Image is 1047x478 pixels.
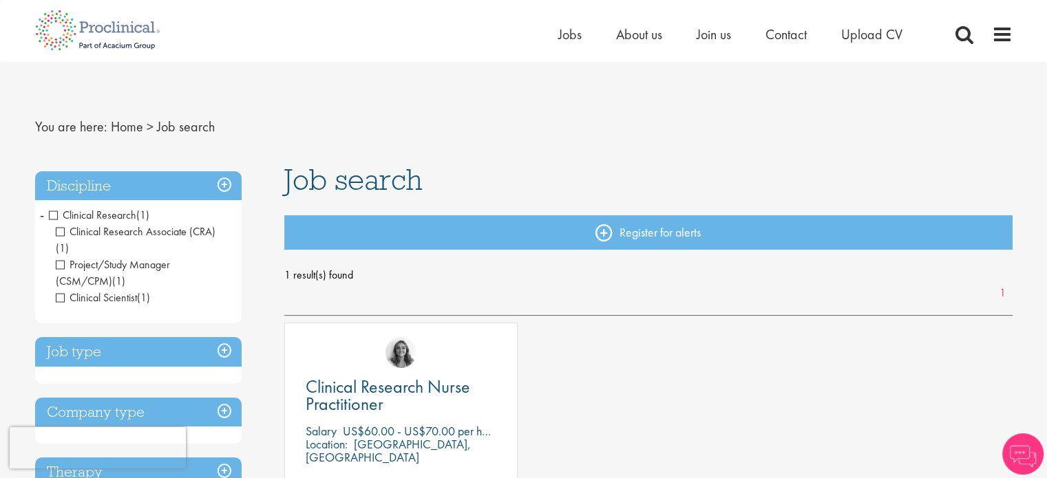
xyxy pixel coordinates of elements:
[35,337,242,367] h3: Job type
[306,436,471,465] p: [GEOGRAPHIC_DATA], [GEOGRAPHIC_DATA]
[306,378,496,413] a: Clinical Research Nurse Practitioner
[49,208,136,222] span: Clinical Research
[40,204,44,225] span: -
[147,118,154,135] span: >
[35,118,107,135] span: You are here:
[697,25,731,43] a: Join us
[993,285,1013,301] a: 1
[765,25,807,43] a: Contact
[10,427,186,468] iframe: reCAPTCHA
[112,274,125,288] span: (1)
[284,265,1013,285] span: 1 result(s) found
[284,215,1013,250] a: Register for alerts
[49,208,149,222] span: Clinical Research
[385,337,416,368] img: Jackie Cerchio
[157,118,215,135] span: Job search
[35,398,242,427] h3: Company type
[136,208,149,222] span: (1)
[616,25,662,43] a: About us
[56,257,170,288] span: Project/Study Manager (CSM/CPM)
[111,118,143,135] a: breadcrumb link
[306,436,348,452] span: Location:
[1002,433,1044,475] img: Chatbot
[56,290,137,305] span: Clinical Scientist
[35,171,242,201] h3: Discipline
[306,375,470,415] span: Clinical Research Nurse Practitioner
[284,161,423,198] span: Job search
[306,423,337,439] span: Salary
[841,25,902,43] a: Upload CV
[56,224,215,239] span: Clinical Research Associate (CRA)
[56,224,215,255] span: Clinical Research Associate (CRA)
[56,241,69,255] span: (1)
[558,25,582,43] a: Jobs
[137,290,150,305] span: (1)
[343,423,634,439] p: US$60.00 - US$70.00 per hour + Highly Competitive Salary
[56,290,150,305] span: Clinical Scientist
